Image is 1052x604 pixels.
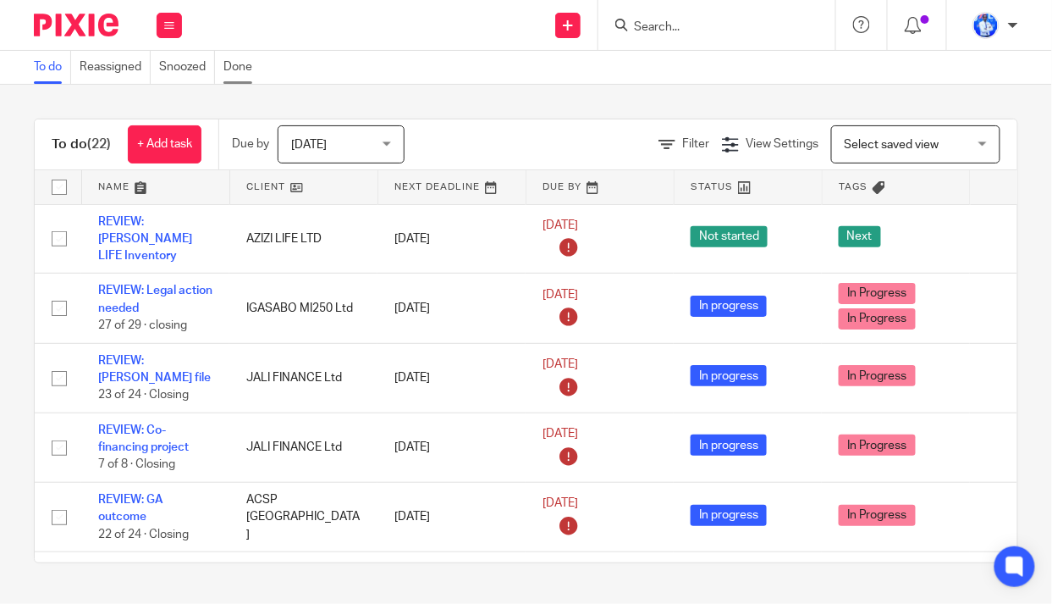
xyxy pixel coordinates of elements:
[691,365,767,386] span: In progress
[98,355,211,384] a: REVIEW: [PERSON_NAME] file
[87,137,111,151] span: (22)
[229,483,377,552] td: ACSP [GEOGRAPHIC_DATA]
[291,139,327,151] span: [DATE]
[34,51,71,84] a: To do
[229,413,377,482] td: JALI FINANCE Ltd
[543,358,578,370] span: [DATE]
[746,138,818,150] span: View Settings
[691,226,768,247] span: Not started
[377,274,526,343] td: [DATE]
[682,138,709,150] span: Filter
[229,204,377,274] td: AZIZI LIFE LTD
[845,139,939,151] span: Select saved view
[34,14,118,36] img: Pixie
[839,308,916,330] span: In Progress
[691,296,767,317] span: In progress
[98,390,189,402] span: 23 of 24 · Closing
[229,343,377,413] td: JALI FINANCE Ltd
[543,498,578,510] span: [DATE]
[839,283,916,304] span: In Progress
[543,289,578,301] span: [DATE]
[377,413,526,482] td: [DATE]
[691,435,767,456] span: In progress
[98,285,212,313] a: REVIEW: Legal action needed
[98,529,189,540] span: 22 of 24 · Closing
[80,51,151,84] a: Reassigned
[840,182,868,191] span: Tags
[839,505,916,526] span: In Progress
[972,12,1000,39] img: WhatsApp%20Image%202022-01-17%20at%2010.26.43%20PM.jpeg
[159,51,215,84] a: Snoozed
[223,51,261,84] a: Done
[377,483,526,552] td: [DATE]
[377,204,526,274] td: [DATE]
[52,136,111,153] h1: To do
[128,125,201,163] a: + Add task
[377,343,526,413] td: [DATE]
[98,494,163,523] a: REVIEW: GA outcome
[98,319,187,331] span: 27 of 29 · closing
[98,459,175,471] span: 7 of 8 · Closing
[691,505,767,526] span: In progress
[839,226,881,247] span: Next
[839,365,916,386] span: In Progress
[98,424,189,453] a: REVIEW: Co-financing project
[839,435,916,456] span: In Progress
[98,216,192,263] a: REVIEW: [PERSON_NAME] LIFE Inventory
[543,219,578,231] span: [DATE]
[632,20,785,36] input: Search
[229,274,377,343] td: IGASABO MI250 Ltd
[543,428,578,440] span: [DATE]
[232,136,269,152] p: Due by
